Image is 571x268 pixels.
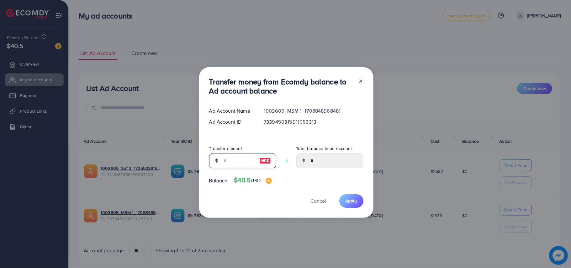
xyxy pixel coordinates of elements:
div: Ad Account Name [204,107,259,115]
div: 1003605_MSM 1_1708848968481 [259,107,368,115]
div: 7339450315911053313 [259,118,368,126]
span: Cancel [311,197,326,204]
label: Total balance in ad account [296,145,352,152]
label: Transfer amount [209,145,242,152]
div: Ad Account ID [204,118,259,126]
img: image [260,157,271,164]
span: Balance: [209,177,229,184]
button: Apply [339,194,363,208]
img: image [266,178,272,184]
button: Cancel [303,194,334,208]
span: Apply [346,198,357,204]
span: USD [251,177,261,184]
h3: Transfer money from Ecomdy balance to Ad account balance [209,77,353,95]
h4: $40.5 [234,176,272,184]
